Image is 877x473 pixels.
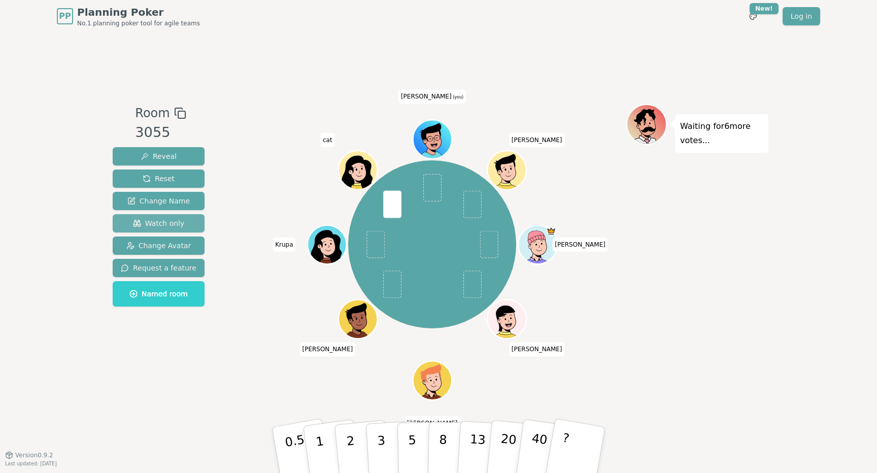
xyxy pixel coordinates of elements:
[509,132,565,147] span: Click to change your name
[113,147,205,165] button: Reveal
[299,342,355,356] span: Click to change your name
[135,122,186,143] div: 3055
[414,121,451,157] button: Click to change your avatar
[113,192,205,210] button: Change Name
[113,170,205,188] button: Reset
[143,174,175,184] span: Reset
[5,461,57,466] span: Last updated: [DATE]
[552,238,608,252] span: Click to change your name
[5,451,53,459] button: Version0.9.2
[113,259,205,277] button: Request a feature
[77,19,200,27] span: No.1 planning poker tool for agile teams
[135,104,170,122] span: Room
[141,151,177,161] span: Reveal
[59,10,71,22] span: PP
[126,241,191,251] span: Change Avatar
[127,196,190,206] span: Change Name
[320,132,335,147] span: Click to change your name
[744,7,762,25] button: New!
[680,119,763,148] p: Waiting for 6 more votes...
[113,281,205,307] button: Named room
[750,3,779,14] div: New!
[15,451,53,459] span: Version 0.9.2
[783,7,820,25] a: Log in
[113,214,205,232] button: Watch only
[113,236,205,255] button: Change Avatar
[129,289,188,299] span: Named room
[398,89,466,104] span: Click to change your name
[273,238,295,252] span: Click to change your name
[133,218,185,228] span: Watch only
[77,5,200,19] span: Planning Poker
[546,226,556,236] span: Corey is the host
[509,342,565,356] span: Click to change your name
[57,5,200,27] a: PPPlanning PokerNo.1 planning poker tool for agile teams
[121,263,196,273] span: Request a feature
[452,95,464,99] span: (you)
[404,416,460,430] span: Click to change your name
